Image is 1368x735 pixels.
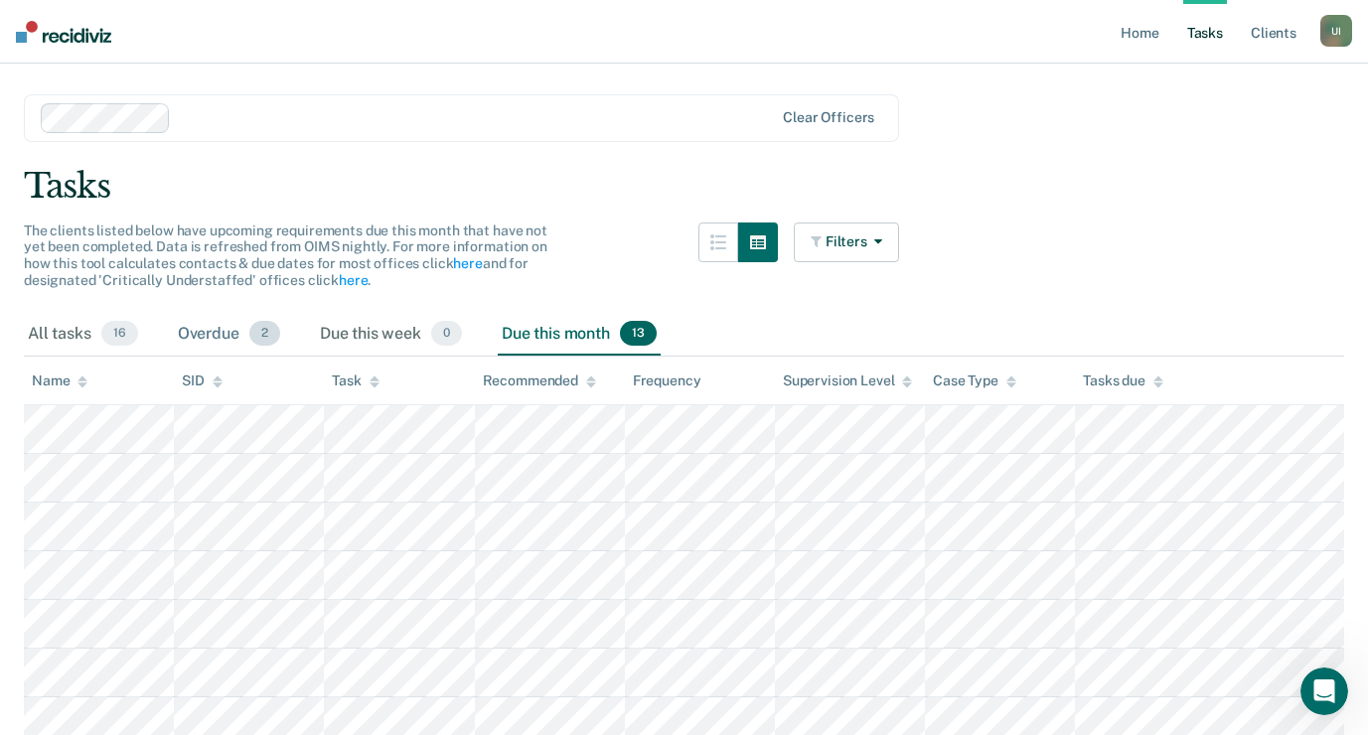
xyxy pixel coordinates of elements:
span: 13 [620,321,657,347]
button: Filters [794,222,899,262]
img: Recidiviz [16,21,111,43]
div: Due this week0 [316,313,466,357]
div: Overdue2 [174,313,284,357]
div: Tasks [24,166,1344,207]
span: 16 [101,321,138,347]
div: All tasks16 [24,313,142,357]
div: Due this month13 [498,313,661,357]
div: Frequency [633,372,701,389]
a: here [453,255,482,271]
div: Recommended [483,372,596,389]
button: UI [1320,15,1352,47]
div: Task [332,372,379,389]
div: SID [182,372,223,389]
div: Supervision Level [783,372,913,389]
div: U I [1320,15,1352,47]
span: The clients listed below have upcoming requirements due this month that have not yet been complet... [24,222,547,288]
iframe: Intercom live chat [1300,667,1348,715]
a: here [339,272,368,288]
span: 0 [431,321,462,347]
div: Case Type [933,372,1016,389]
div: Name [32,372,87,389]
span: 2 [249,321,280,347]
div: Tasks due [1083,372,1163,389]
div: Clear officers [783,109,874,126]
